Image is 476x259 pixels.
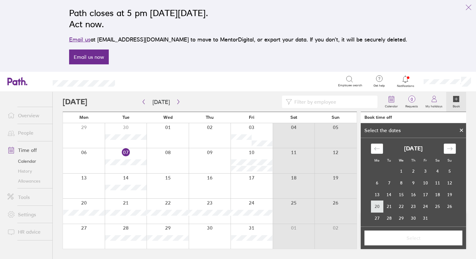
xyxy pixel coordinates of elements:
[395,75,416,88] a: Notifications
[2,166,52,176] a: History
[2,156,52,166] a: Calendar
[371,201,383,212] td: Choose Monday, October 20, 2025 as your check-in date. It’s available.
[383,201,395,212] td: Choose Tuesday, October 21, 2025 as your check-in date. It’s available.
[163,115,173,120] span: Wed
[422,103,446,108] label: My holidays
[444,144,456,154] div: Move forward to switch to the next month.
[399,158,403,162] small: We
[402,97,422,102] span: 0
[381,92,402,112] a: Calendar
[381,103,402,108] label: Calendar
[132,78,148,84] div: Search
[443,189,456,201] td: Choose Sunday, October 19, 2025 as your check-in date. It’s available.
[402,103,422,108] label: Requests
[383,177,395,189] td: Choose Tuesday, October 7, 2025 as your check-in date. It’s available.
[422,92,446,112] a: My holidays
[407,177,419,189] td: Choose Thursday, October 9, 2025 as your check-in date. It’s available.
[206,115,214,120] span: Thu
[371,189,383,201] td: Choose Monday, October 13, 2025 as your check-in date. It’s available.
[419,212,431,224] td: Choose Friday, October 31, 2025 as your check-in date. It’s available.
[419,189,431,201] td: Choose Friday, October 17, 2025 as your check-in date. It’s available.
[431,177,443,189] td: Choose Saturday, October 11, 2025 as your check-in date. It’s available.
[249,115,254,120] span: Fri
[361,127,404,133] div: Select the dates
[395,84,416,88] span: Notifications
[364,231,462,245] button: Select
[2,176,52,186] a: Allowances
[2,109,52,122] a: Overview
[371,212,383,224] td: Choose Monday, October 27, 2025 as your check-in date. It’s available.
[148,97,175,107] button: [DATE]
[431,189,443,201] td: Choose Saturday, October 18, 2025 as your check-in date. It’s available.
[371,177,383,189] td: Choose Monday, October 6, 2025 as your check-in date. It’s available.
[2,144,52,156] a: Time off
[383,189,395,201] td: Choose Tuesday, October 14, 2025 as your check-in date. It’s available.
[69,7,407,30] h2: Path closes at 5 pm [DATE][DATE]. Act now.
[364,138,463,231] div: Calendar
[79,115,89,120] span: Mon
[449,103,464,108] label: Book
[338,84,362,87] span: Employee search
[419,201,431,212] td: Choose Friday, October 24, 2025 as your check-in date. It’s available.
[404,145,423,152] strong: [DATE]
[374,158,379,162] small: Mo
[2,226,52,238] a: HR advice
[395,177,407,189] td: Choose Wednesday, October 8, 2025 as your check-in date. It’s available.
[369,84,389,88] span: Get help
[447,158,452,162] small: Su
[2,127,52,139] a: People
[292,96,374,108] input: Filter by employee
[407,165,419,177] td: Choose Thursday, October 2, 2025 as your check-in date. It’s available.
[395,189,407,201] td: Choose Wednesday, October 15, 2025 as your check-in date. It’s available.
[407,201,419,212] td: Choose Thursday, October 23, 2025 as your check-in date. It’s available.
[69,50,109,64] a: Email us now
[2,208,52,221] a: Settings
[364,115,392,120] div: Book time off
[395,212,407,224] td: Choose Wednesday, October 29, 2025 as your check-in date. It’s available.
[395,165,407,177] td: Choose Wednesday, October 1, 2025 as your check-in date. It’s available.
[407,212,419,224] td: Choose Thursday, October 30, 2025 as your check-in date. It’s available.
[419,177,431,189] td: Choose Friday, October 10, 2025 as your check-in date. It’s available.
[383,212,395,224] td: Choose Tuesday, October 28, 2025 as your check-in date. It’s available.
[424,158,427,162] small: Fr
[2,191,52,203] a: Tools
[387,158,391,162] small: Tu
[435,158,439,162] small: Sa
[411,158,415,162] small: Th
[122,115,130,120] span: Tue
[371,144,383,154] div: Move backward to switch to the previous month.
[443,165,456,177] td: Choose Sunday, October 5, 2025 as your check-in date. It’s available.
[332,115,340,120] span: Sun
[369,235,458,241] span: Select
[431,165,443,177] td: Choose Saturday, October 4, 2025 as your check-in date. It’s available.
[402,92,422,112] a: 0Requests
[443,201,456,212] td: Choose Sunday, October 26, 2025 as your check-in date. It’s available.
[419,165,431,177] td: Choose Friday, October 3, 2025 as your check-in date. It’s available.
[446,92,466,112] a: Book
[69,36,90,43] a: Email us
[431,201,443,212] td: Choose Saturday, October 25, 2025 as your check-in date. It’s available.
[443,177,456,189] td: Choose Sunday, October 12, 2025 as your check-in date. It’s available.
[69,35,407,44] p: at [EMAIL_ADDRESS][DOMAIN_NAME] to move to MentorDigital, or export your data. If you don’t, it w...
[290,115,297,120] span: Sat
[395,201,407,212] td: Choose Wednesday, October 22, 2025 as your check-in date. It’s available.
[407,189,419,201] td: Choose Thursday, October 16, 2025 as your check-in date. It’s available.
